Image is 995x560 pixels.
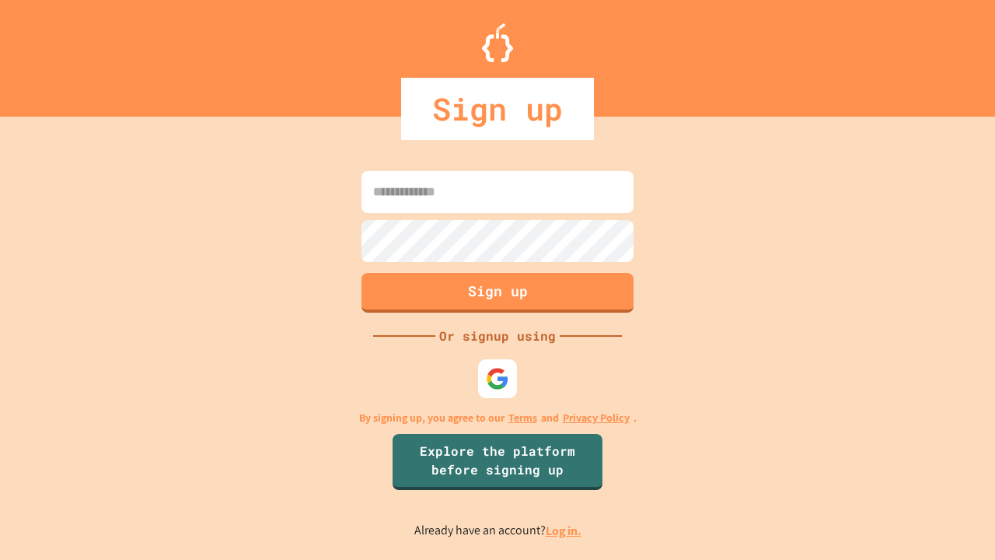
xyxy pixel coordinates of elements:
[435,327,560,345] div: Or signup using
[486,367,509,390] img: google-icon.svg
[563,410,630,426] a: Privacy Policy
[546,523,581,539] a: Log in.
[414,521,581,541] p: Already have an account?
[508,410,537,426] a: Terms
[359,410,637,426] p: By signing up, you agree to our and .
[401,78,594,140] div: Sign up
[361,273,634,313] button: Sign up
[393,434,602,490] a: Explore the platform before signing up
[482,23,513,62] img: Logo.svg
